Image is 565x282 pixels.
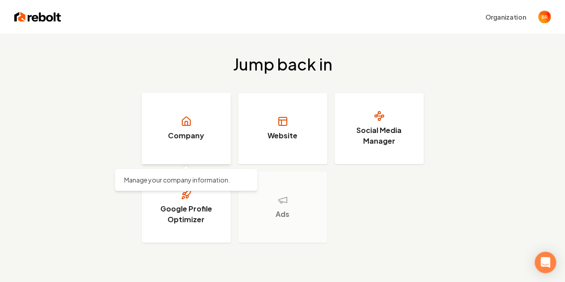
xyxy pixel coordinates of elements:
img: Rebolt Logo [14,11,61,23]
h3: Website [268,130,297,141]
a: Social Media Manager [335,93,424,164]
h3: Google Profile Optimizer [153,203,220,225]
img: Brayden Robideux [538,11,551,23]
div: Open Intercom Messenger [535,252,556,273]
p: Manage your company information. [124,175,248,184]
a: Company [142,93,231,164]
h3: Company [168,130,204,141]
h3: Social Media Manager [346,125,413,146]
a: Google Profile Optimizer [142,171,231,243]
h3: Ads [276,209,289,220]
button: Organization [480,9,531,25]
button: Open user button [538,11,551,23]
h2: Jump back in [233,55,332,73]
a: Website [238,93,327,164]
